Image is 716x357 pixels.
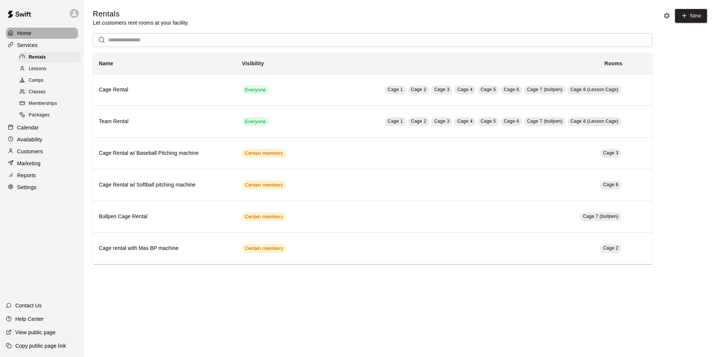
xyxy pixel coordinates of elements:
[18,64,81,74] div: Lessons
[457,119,472,124] span: Cage 4
[18,63,84,75] a: Lessons
[242,60,264,66] b: Visibility
[6,28,78,39] a: Home
[603,182,618,187] span: Cage 6
[675,9,707,23] a: New
[17,124,39,131] p: Calendar
[17,41,38,49] p: Services
[18,52,81,63] div: Rentals
[17,136,43,143] p: Availability
[99,213,230,221] h6: Bullpen Cage Rental
[388,119,403,124] span: Cage 1
[661,10,672,21] button: Rental settings
[6,182,78,193] a: Settings
[18,110,81,120] div: Packages
[93,19,189,26] p: Let customers rent rooms at your facility.
[99,149,230,157] h6: Cage Rental w/ Baseball Pitching machine
[18,98,81,109] div: Memberships
[17,172,36,179] p: Reports
[242,245,286,252] span: Certain members
[242,85,269,94] div: This service is visible to all of your customers
[99,244,230,253] h6: Cage rental with Max BP machine
[93,53,652,264] table: simple table
[603,150,618,156] span: Cage 3
[481,119,496,124] span: Cage 5
[18,87,81,97] div: Classes
[17,184,37,191] p: Settings
[99,181,230,189] h6: Cage Rental w/ Softball pitching machine
[434,87,449,92] span: Cage 3
[18,75,84,87] a: Camps
[242,182,286,189] span: Certain members
[457,87,472,92] span: Cage 4
[583,214,618,219] span: Cage 7 (bullpen)
[411,87,426,92] span: Cage 2
[434,119,449,124] span: Cage 3
[6,134,78,145] a: Availability
[571,119,619,124] span: Cage 8 (Lesson Cage)
[17,29,31,37] p: Home
[242,181,286,190] div: This service is visible to only customers with certain memberships. Check the service pricing for...
[18,110,84,121] a: Packages
[604,60,622,66] b: Rooms
[603,245,618,251] span: Cage 2
[29,54,46,61] span: Rentals
[15,315,44,323] p: Help Center
[99,86,230,94] h6: Cage Rental
[481,87,496,92] span: Cage 5
[6,122,78,133] a: Calendar
[29,88,45,96] span: Classes
[242,87,269,94] span: Everyone
[29,65,47,73] span: Lessons
[6,146,78,157] a: Customers
[15,329,56,336] p: View public page
[527,87,562,92] span: Cage 7 (bullpen)
[242,149,286,158] div: This service is visible to only customers with certain memberships. Check the service pricing for...
[29,100,57,107] span: Memberships
[411,119,426,124] span: Cage 2
[17,148,43,155] p: Customers
[571,87,619,92] span: Cage 8 (Lesson Cage)
[6,158,78,169] a: Marketing
[242,213,286,220] span: Certain members
[18,75,81,86] div: Camps
[388,87,403,92] span: Cage 1
[15,342,66,350] p: Copy public page link
[17,160,41,167] p: Marketing
[527,119,562,124] span: Cage 7 (bullpen)
[29,112,50,119] span: Packages
[18,51,84,63] a: Rentals
[504,119,519,124] span: Cage 6
[18,98,84,110] a: Memberships
[242,150,286,157] span: Certain members
[242,118,269,125] span: Everyone
[242,244,286,253] div: This service is visible to only customers with certain memberships. Check the service pricing for...
[29,77,44,84] span: Camps
[99,60,113,66] b: Name
[93,9,189,19] h5: Rentals
[242,117,269,126] div: This service is visible to all of your customers
[242,212,286,221] div: This service is visible to only customers with certain memberships. Check the service pricing for...
[6,170,78,181] a: Reports
[6,40,78,51] a: Services
[15,302,42,309] p: Contact Us
[18,87,84,98] a: Classes
[504,87,519,92] span: Cage 6
[99,118,230,126] h6: Team Rental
